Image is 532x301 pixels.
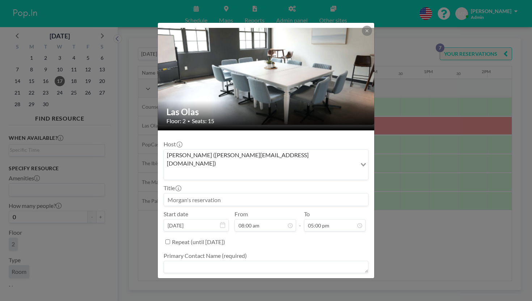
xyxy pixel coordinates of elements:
[166,106,366,117] h2: Las Olas
[235,210,248,218] label: From
[187,118,190,124] span: •
[164,184,181,192] label: Title
[192,117,214,125] span: Seats: 15
[172,238,225,246] label: Repeat (until [DATE])
[158,28,375,126] img: 537.png
[165,169,356,178] input: Search for option
[164,193,368,206] input: Morgan's reservation
[164,252,247,259] label: Primary Contact Name (required)
[304,210,310,218] label: To
[164,210,188,218] label: Start date
[165,151,355,167] span: [PERSON_NAME] ([PERSON_NAME][EMAIL_ADDRESS][DOMAIN_NAME])
[299,213,301,229] span: -
[164,150,368,180] div: Search for option
[166,117,186,125] span: Floor: 2
[164,141,182,148] label: Host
